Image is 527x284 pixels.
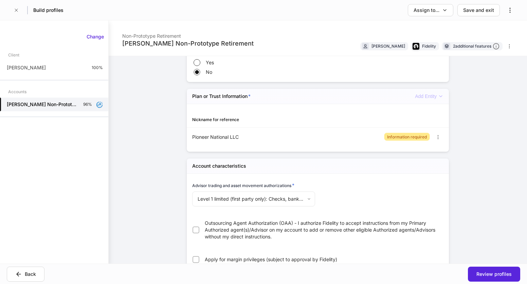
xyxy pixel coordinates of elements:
[122,39,254,48] div: [PERSON_NAME] Non-Prototype Retirement
[206,69,212,76] span: No
[25,271,36,278] div: Back
[205,220,440,240] span: Outsourcing Agent Authorization (OAA) - I authorize Fidelity to accept instructions from my Prima...
[192,134,318,140] div: Pioneer National LLC
[8,86,26,98] div: Accounts
[371,43,405,49] div: [PERSON_NAME]
[122,29,254,39] div: Non-Prototype Retirement
[415,93,443,100] div: A maximum of 1 is allowed for this form.
[468,267,520,282] button: Review profiles
[192,116,318,123] div: Nickname for reference
[206,59,214,66] span: Yes
[387,134,427,140] div: Information required
[92,65,103,70] p: 100%
[8,49,19,61] div: Client
[192,182,294,189] h6: Advisor trading and asset movement authorizations
[87,33,104,40] div: Change
[82,31,108,42] button: Change
[205,256,337,263] span: Apply for margin privileges (subject to approval by Fidelity)
[192,93,251,100] h5: Plan or Trust Information
[415,94,443,99] div: Add Entity
[83,102,92,107] p: 96%
[7,64,46,71] p: [PERSON_NAME]
[7,267,44,282] button: Back
[453,43,499,50] div: 2 additional features
[476,271,512,278] div: Review profiles
[463,7,494,14] div: Save and exit
[33,7,63,14] h5: Build profiles
[414,7,439,14] div: Assign to...
[457,4,500,16] button: Save and exit
[408,4,453,16] button: Assign to...
[192,191,315,206] div: Level 1 limited (first party only): Checks, bank wires, or EFTs to first-party accounts I've auth...
[7,101,78,108] h5: [PERSON_NAME] Non-Prototype Retirement
[192,163,246,169] h5: Account characteristics
[422,43,436,49] div: Fidelity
